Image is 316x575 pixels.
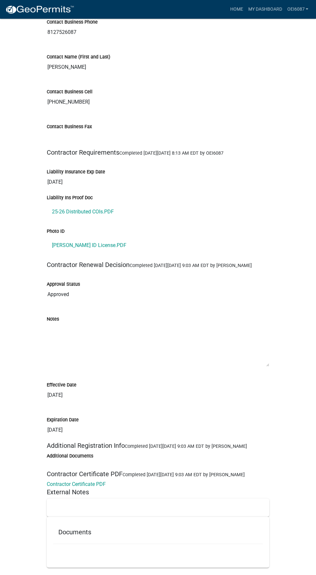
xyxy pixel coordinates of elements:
[47,125,92,129] label: Contact Business Fax
[284,3,311,15] a: OEI6087
[47,418,79,422] label: Expiration Date
[47,481,106,487] a: Contractor Certificate PDF
[47,383,76,387] label: Effective Date
[47,282,80,287] label: Approval Status
[47,238,269,253] a: [PERSON_NAME] ID License.PDF
[47,90,93,94] label: Contact Business Cell
[47,20,98,25] label: Contact Business Phone
[47,442,269,449] h5: Additional Registration Info
[47,55,110,59] label: Contact Name (First and Last)
[47,170,105,174] label: Liability Insurance Exp Date
[47,454,93,458] label: Additional Documents
[47,470,269,478] h5: Contractor Certificate PDF
[58,528,258,536] h5: Documents
[245,3,284,15] a: My Dashboard
[47,149,269,156] h5: Contractor Requirements
[227,3,245,15] a: Home
[47,229,64,234] label: Photo ID
[47,261,269,269] h5: Contractor Renewal Decision
[125,444,247,449] span: Completed [DATE][DATE] 9:03 AM EDT by [PERSON_NAME]
[119,150,223,156] span: Completed [DATE][DATE] 8:13 AM EDT by OEI6087
[47,196,93,200] label: Liability Ins Proof Doc
[47,317,59,322] label: Notes
[47,204,269,220] a: 25-26 Distributed COIs.PDF
[47,488,269,496] h5: External Notes
[123,472,245,477] span: Completed [DATE][DATE] 9:03 AM EDT by [PERSON_NAME]
[130,263,252,268] span: Completed [DATE][DATE] 9:03 AM EDT by [PERSON_NAME]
